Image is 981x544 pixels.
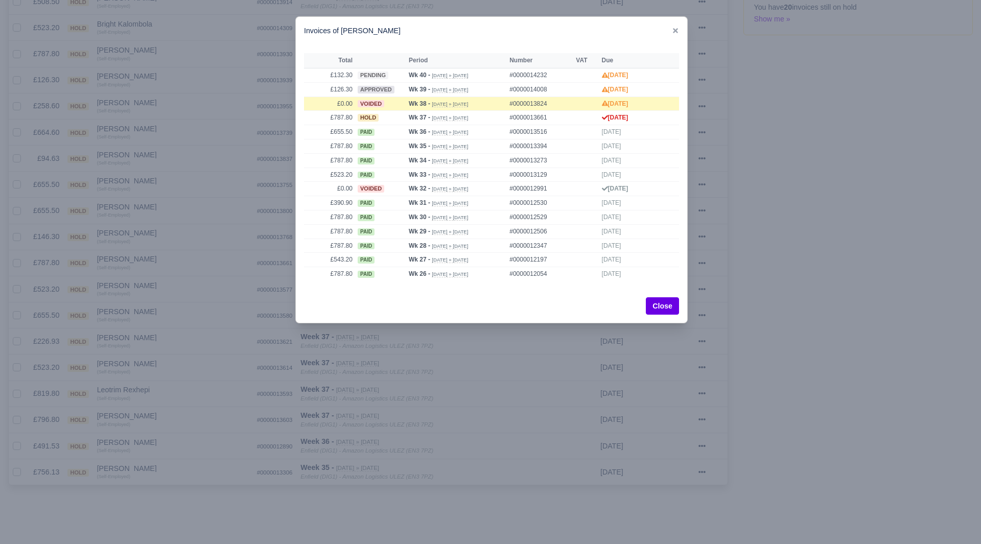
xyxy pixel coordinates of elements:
[304,196,355,210] td: £390.90
[432,215,468,221] small: [DATE] » [DATE]
[507,168,573,182] td: #0000013129
[304,139,355,153] td: £787.80
[507,196,573,210] td: #0000012530
[358,214,375,221] span: paid
[602,72,628,79] strong: [DATE]
[358,100,384,108] span: voided
[409,199,430,206] strong: Wk 31 -
[646,297,679,315] button: Close
[507,182,573,196] td: #0000012991
[358,200,375,207] span: paid
[358,157,375,164] span: paid
[432,73,468,79] small: [DATE] » [DATE]
[602,143,621,150] span: [DATE]
[432,101,468,107] small: [DATE] » [DATE]
[304,239,355,253] td: £787.80
[432,186,468,192] small: [DATE] » [DATE]
[409,171,430,178] strong: Wk 33 -
[432,158,468,164] small: [DATE] » [DATE]
[304,68,355,82] td: £132.30
[358,114,379,122] span: hold
[304,253,355,267] td: £543.20
[432,144,468,150] small: [DATE] » [DATE]
[507,82,573,97] td: #0000014008
[602,270,621,277] span: [DATE]
[432,129,468,135] small: [DATE] » [DATE]
[304,182,355,196] td: £0.00
[602,228,621,235] span: [DATE]
[507,53,573,68] th: Number
[507,210,573,224] td: #0000012529
[599,53,648,68] th: Due
[304,82,355,97] td: £126.30
[358,72,388,79] span: pending
[304,125,355,139] td: £655.50
[602,185,628,192] strong: [DATE]
[432,87,468,93] small: [DATE] » [DATE]
[409,114,430,121] strong: Wk 37 -
[432,271,468,277] small: [DATE] » [DATE]
[432,257,468,263] small: [DATE] » [DATE]
[296,17,687,45] div: Invoices of [PERSON_NAME]
[406,53,507,68] th: Period
[358,129,375,136] span: paid
[409,256,430,263] strong: Wk 27 -
[573,53,599,68] th: VAT
[507,239,573,253] td: #0000012347
[409,143,430,150] strong: Wk 35 -
[507,125,573,139] td: #0000013516
[432,200,468,206] small: [DATE] » [DATE]
[602,199,621,206] span: [DATE]
[409,100,430,107] strong: Wk 38 -
[304,97,355,111] td: £0.00
[409,242,430,249] strong: Wk 28 -
[304,267,355,281] td: £787.80
[432,243,468,249] small: [DATE] » [DATE]
[358,86,394,93] span: approved
[602,86,628,93] strong: [DATE]
[358,243,375,250] span: paid
[358,228,375,235] span: paid
[602,256,621,263] span: [DATE]
[409,86,430,93] strong: Wk 39 -
[602,242,621,249] span: [DATE]
[602,171,621,178] span: [DATE]
[358,256,375,264] span: paid
[358,143,375,150] span: paid
[358,271,375,278] span: paid
[507,253,573,267] td: #0000012197
[602,214,621,221] span: [DATE]
[507,97,573,111] td: #0000013824
[507,68,573,82] td: #0000014232
[304,153,355,168] td: £787.80
[409,72,430,79] strong: Wk 40 -
[507,224,573,239] td: #0000012506
[304,224,355,239] td: £787.80
[409,214,430,221] strong: Wk 30 -
[602,157,621,164] span: [DATE]
[507,111,573,125] td: #0000013661
[304,111,355,125] td: £787.80
[304,210,355,224] td: £787.80
[358,185,384,193] span: voided
[409,128,430,135] strong: Wk 36 -
[409,270,430,277] strong: Wk 26 -
[304,168,355,182] td: £523.20
[507,267,573,281] td: #0000012054
[409,228,430,235] strong: Wk 29 -
[602,128,621,135] span: [DATE]
[432,172,468,178] small: [DATE] » [DATE]
[358,172,375,179] span: paid
[930,495,981,544] iframe: Chat Widget
[304,53,355,68] th: Total
[432,115,468,121] small: [DATE] » [DATE]
[507,139,573,153] td: #0000013394
[409,157,430,164] strong: Wk 34 -
[432,229,468,235] small: [DATE] » [DATE]
[409,185,430,192] strong: Wk 32 -
[602,114,628,121] strong: [DATE]
[507,153,573,168] td: #0000013273
[602,100,628,107] strong: [DATE]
